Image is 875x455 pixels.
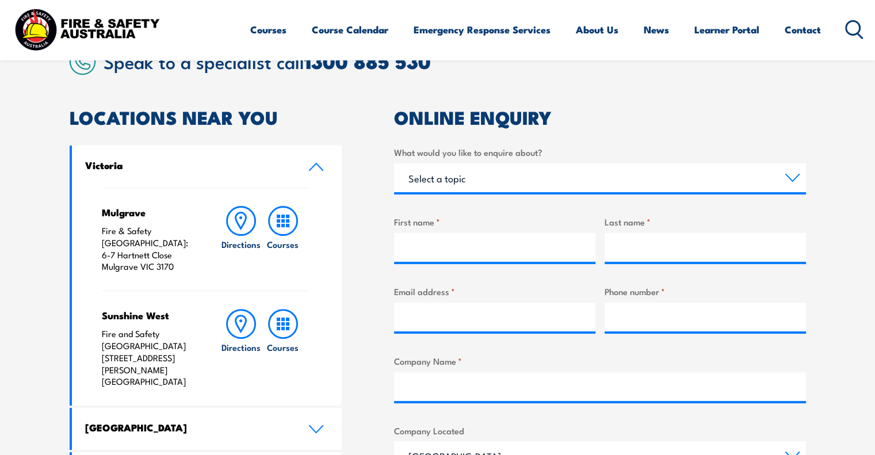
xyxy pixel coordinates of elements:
[694,14,759,45] a: Learner Portal
[262,206,304,273] a: Courses
[394,215,595,228] label: First name
[394,354,806,368] label: Company Name
[605,285,806,298] label: Phone number
[304,45,431,76] a: 1300 885 530
[102,206,198,219] h4: Mulgrave
[394,109,806,125] h2: ONLINE ENQUIRY
[72,146,342,188] a: Victoria
[394,424,806,437] label: Company Located
[394,146,806,159] label: What would you like to enquire about?
[221,341,261,353] h6: Directions
[785,14,821,45] a: Contact
[267,341,299,353] h6: Courses
[267,238,299,250] h6: Courses
[72,408,342,450] a: [GEOGRAPHIC_DATA]
[85,421,291,434] h4: [GEOGRAPHIC_DATA]
[102,225,198,273] p: Fire & Safety [GEOGRAPHIC_DATA]: 6-7 Hartnett Close Mulgrave VIC 3170
[644,14,669,45] a: News
[220,206,262,273] a: Directions
[85,159,291,171] h4: Victoria
[262,309,304,388] a: Courses
[221,238,261,250] h6: Directions
[102,309,198,322] h4: Sunshine West
[394,285,595,298] label: Email address
[605,215,806,228] label: Last name
[70,109,342,125] h2: LOCATIONS NEAR YOU
[220,309,262,388] a: Directions
[414,14,551,45] a: Emergency Response Services
[250,14,286,45] a: Courses
[312,14,388,45] a: Course Calendar
[104,51,806,71] h2: Speak to a specialist call
[576,14,618,45] a: About Us
[102,328,198,388] p: Fire and Safety [GEOGRAPHIC_DATA] [STREET_ADDRESS][PERSON_NAME] [GEOGRAPHIC_DATA]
